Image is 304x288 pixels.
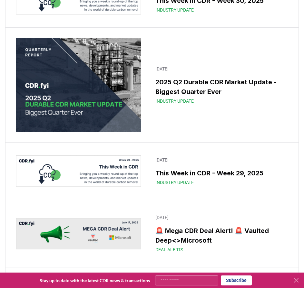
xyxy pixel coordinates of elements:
h3: 2025 Q2 Durable CDR Market Update - Biggest Quarter Ever [155,77,284,97]
img: 2025 Q2 Durable CDR Market Update - Biggest Quarter Ever blog post image [16,38,141,132]
a: [DATE]This Week in CDR - Week 29, 2025Industry Update [152,153,288,190]
a: [DATE]2025 Q2 Durable CDR Market Update - Biggest Quarter EverIndustry Update [152,62,288,108]
img: This Week in CDR - Week 29, 2025 blog post image [16,155,141,187]
img: 🚨 Mega CDR Deal Alert! 🚨 Vaulted Deep<>Microsoft blog post image [16,218,141,249]
h3: 🚨 Mega CDR Deal Alert! 🚨 Vaulted Deep<>Microsoft [155,226,284,245]
span: Deal Alerts [155,246,183,253]
p: [DATE] [155,157,284,163]
span: Industry Update [155,7,194,13]
p: [DATE] [155,214,284,221]
a: [DATE]🚨 Mega CDR Deal Alert! 🚨 Vaulted Deep<>MicrosoftDeal Alerts [152,210,288,257]
h3: This Week in CDR - Week 29, 2025 [155,168,284,178]
span: Industry Update [155,179,194,186]
p: [DATE] [155,66,284,72]
span: Industry Update [155,98,194,104]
